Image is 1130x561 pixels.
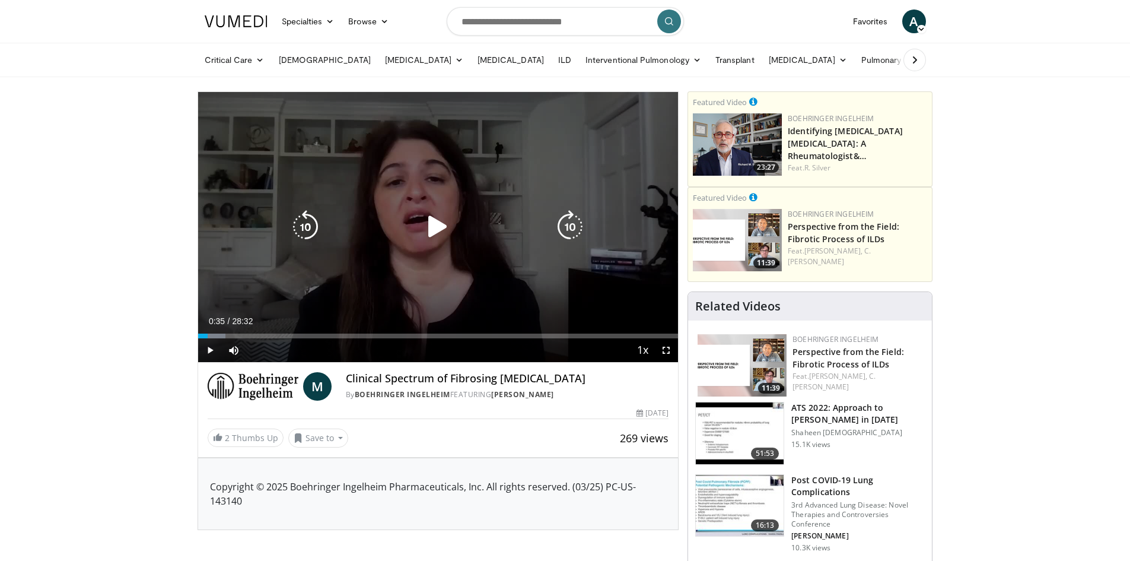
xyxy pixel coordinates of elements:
[693,209,782,271] a: 11:39
[198,48,272,72] a: Critical Care
[791,402,925,426] h3: ATS 2022: Approach to [PERSON_NAME] in [DATE]
[198,92,679,363] video-js: Video Player
[708,48,762,72] a: Transplant
[355,389,450,400] a: Boehringer Ingelheim
[788,113,874,123] a: Boehringer Ingelheim
[222,338,246,362] button: Mute
[809,371,867,381] a: [PERSON_NAME],
[791,500,925,529] p: 3rd Advanced Lung Disease: Novel Therapies and Controversies Conference
[762,48,854,72] a: [MEDICAL_DATA]
[788,246,871,267] a: C. [PERSON_NAME]
[209,316,225,326] span: 0:35
[288,429,349,448] button: Save to
[753,258,779,268] span: 11:39
[696,475,784,537] img: 667297da-f7fe-4586-84bf-5aeb1aa9adcb.150x105_q85_crop-smart_upscale.jpg
[698,334,787,397] a: 11:39
[346,389,669,400] div: By FEATURING
[751,448,779,459] span: 51:53
[804,163,831,173] a: R. Silver
[447,7,684,36] input: Search topics, interventions
[205,15,268,27] img: VuMedi Logo
[788,125,903,161] a: Identifying [MEDICAL_DATA] [MEDICAL_DATA]: A Rheumatologist&…
[788,209,874,219] a: Boehringer Ingelheim
[792,334,878,344] a: Boehringer Ingelheim
[470,48,551,72] a: [MEDICAL_DATA]
[303,372,332,401] a: M
[346,372,669,385] h4: Clinical Spectrum of Fibrosing [MEDICAL_DATA]
[698,334,787,397] img: 0d260a3c-dea8-4d46-9ffd-2859801fb613.png.150x105_q85_crop-smart_upscale.png
[751,519,779,531] span: 16:13
[695,402,925,465] a: 51:53 ATS 2022: Approach to [PERSON_NAME] in [DATE] Shaheen [DEMOGRAPHIC_DATA] 15.1K views
[620,431,669,445] span: 269 views
[578,48,708,72] a: Interventional Pulmonology
[693,113,782,176] a: 23:27
[753,162,779,173] span: 23:27
[272,48,378,72] a: [DEMOGRAPHIC_DATA]
[275,9,342,33] a: Specialties
[791,543,830,553] p: 10.3K views
[693,97,747,107] small: Featured Video
[791,474,925,498] h3: Post COVID-19 Lung Complications
[792,371,876,392] a: C. [PERSON_NAME]
[846,9,895,33] a: Favorites
[788,163,927,173] div: Feat.
[758,383,784,394] span: 11:39
[791,440,830,449] p: 15.1K views
[208,429,284,447] a: 2 Thumbs Up
[225,432,230,443] span: 2
[695,474,925,553] a: 16:13 Post COVID-19 Lung Complications 3rd Advanced Lung Disease: Novel Therapies and Controversi...
[693,192,747,203] small: Featured Video
[228,316,230,326] span: /
[232,316,253,326] span: 28:32
[198,334,679,338] div: Progress Bar
[693,113,782,176] img: dcc7dc38-d620-4042-88f3-56bf6082e623.png.150x105_q85_crop-smart_upscale.png
[792,371,922,392] div: Feat.
[791,428,925,438] p: Shaheen [DEMOGRAPHIC_DATA]
[210,480,667,508] p: Copyright © 2025 Boehringer Ingelheim Pharmaceuticals, Inc. All rights reserved. (03/25) PC-US-14...
[341,9,396,33] a: Browse
[788,246,927,267] div: Feat.
[788,221,899,245] a: Perspective from the Field: Fibrotic Process of ILDs
[551,48,578,72] a: ILD
[208,372,298,401] img: Boehringer Ingelheim
[792,346,904,370] a: Perspective from the Field: Fibrotic Process of ILDs
[198,338,222,362] button: Play
[654,338,678,362] button: Fullscreen
[491,389,554,400] a: [PERSON_NAME]
[636,408,669,419] div: [DATE]
[696,402,784,464] img: 5903cf87-07ec-4ec6-b228-01333f75c79d.150x105_q85_crop-smart_upscale.jpg
[631,338,654,362] button: Playback Rate
[695,299,781,313] h4: Related Videos
[804,246,862,256] a: [PERSON_NAME],
[791,531,925,541] p: [PERSON_NAME]
[902,9,926,33] a: A
[854,48,957,72] a: Pulmonary Infection
[378,48,470,72] a: [MEDICAL_DATA]
[693,209,782,271] img: 0d260a3c-dea8-4d46-9ffd-2859801fb613.png.150x105_q85_crop-smart_upscale.png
